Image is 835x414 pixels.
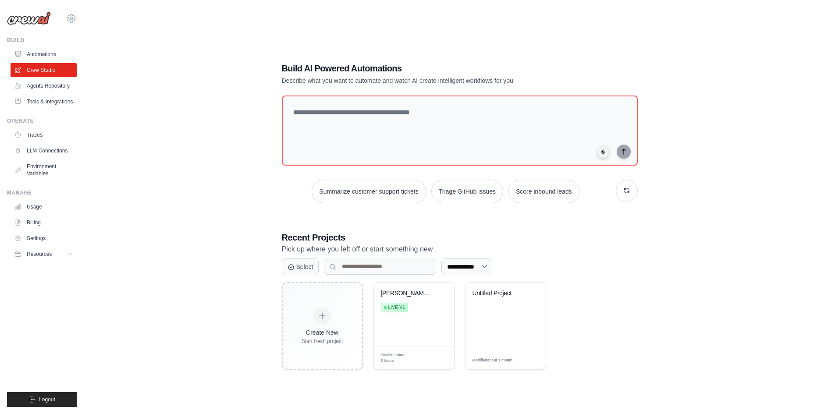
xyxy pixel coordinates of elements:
[282,62,576,74] h1: Build AI Powered Automations
[408,355,423,361] span: Manage
[11,231,77,245] a: Settings
[616,180,638,202] button: Get new suggestions
[11,200,77,214] a: Usage
[11,144,77,158] a: LLM Connections
[388,304,405,311] span: Live v1
[11,128,77,142] a: Traces
[473,357,513,364] span: Modified about 1 month
[597,145,610,159] button: Click to speak your automation idea
[282,76,576,85] p: Describe what you want to automate and watch AI create intelligent workflows for you
[302,338,343,345] div: Start fresh project
[27,251,52,258] span: Resources
[11,247,77,261] button: Resources
[408,355,430,361] div: Manage deployment
[11,79,77,93] a: Agents Repository
[431,180,503,203] button: Triage GitHub issues
[11,95,77,109] a: Tools & Integrations
[381,352,408,364] span: Modified about 3 hours
[11,63,77,77] a: Crew Studio
[282,231,638,244] h3: Recent Projects
[7,37,77,44] div: Build
[312,180,426,203] button: Summarize customer support tickets
[7,189,77,196] div: Manage
[39,396,55,403] span: Logout
[508,180,579,203] button: Score inbound leads
[7,117,77,124] div: Operate
[525,357,532,364] span: Edit
[11,216,77,230] a: Billing
[282,244,638,255] p: Pick up where you left off or start something new
[381,290,434,297] div: Tia Mirna - Assistente de Compras Jundiai
[433,355,441,361] span: Edit
[7,12,51,25] img: Logo
[302,328,343,337] div: Create New
[11,47,77,61] a: Automations
[473,290,526,297] div: Untitled Project
[7,392,77,407] button: Logout
[282,258,319,275] button: Select
[11,159,77,180] a: Environment Variables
